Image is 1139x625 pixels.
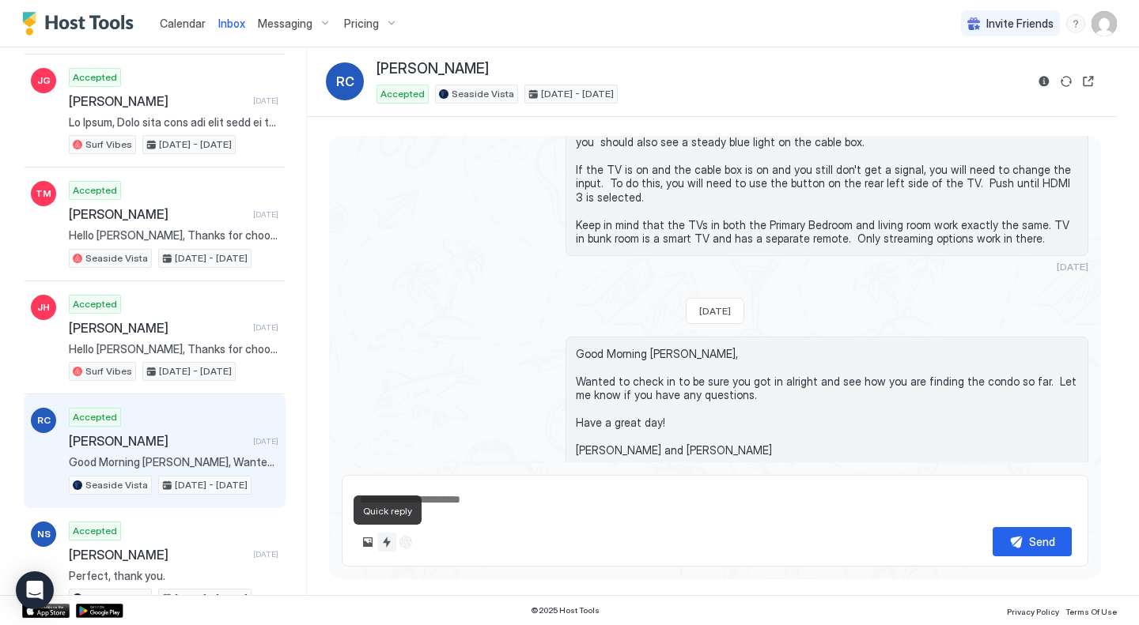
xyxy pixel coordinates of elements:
[358,533,377,552] button: Upload image
[16,571,54,609] div: Open Intercom Messenger
[85,364,132,378] span: Surf Vibes
[85,478,148,492] span: Seaside Vista
[253,96,278,106] span: [DATE]
[993,527,1072,556] button: Send
[1092,11,1117,36] div: User profile
[253,436,278,446] span: [DATE]
[69,206,247,222] span: [PERSON_NAME]
[258,17,312,31] span: Messaging
[344,17,379,31] span: Pricing
[76,604,123,618] a: Google Play Store
[22,12,141,36] a: Host Tools Logo
[159,364,232,378] span: [DATE] - [DATE]
[69,433,247,449] span: [PERSON_NAME]
[253,322,278,333] span: [DATE]
[986,17,1054,31] span: Invite Friends
[1065,607,1117,616] span: Terms Of Use
[69,342,278,356] span: Hello [PERSON_NAME], Thanks for choosing to stay at our place! We are sure you will love it. We w...
[1007,607,1059,616] span: Privacy Policy
[452,87,514,101] span: Seaside Vista
[1066,14,1085,33] div: menu
[531,605,600,616] span: © 2025 Host Tools
[22,604,70,618] a: App Store
[576,347,1078,457] span: Good Morning [PERSON_NAME], Wanted to check in to be sure you got in alright and see how you are ...
[175,591,248,605] span: [DATE] - [DATE]
[576,80,1078,246] span: A quick note on the TVs Sometimes folks using our unit change the input setting on the TV so you ...
[699,305,731,317] span: [DATE]
[1065,602,1117,619] a: Terms Of Use
[37,527,51,541] span: NS
[69,115,278,130] span: Lo Ipsum, Dolo sita cons adi elit sedd ei tem. In ut lab etdol ma aliq enima min veni Q nostru ex...
[73,183,117,198] span: Accepted
[37,413,51,427] span: RC
[1057,72,1076,91] button: Sync reservation
[73,524,117,538] span: Accepted
[73,297,117,311] span: Accepted
[1035,72,1054,91] button: Reservation information
[1057,261,1088,273] span: [DATE]
[377,533,396,552] button: Quick reply
[160,15,206,32] a: Calendar
[1079,72,1098,91] button: Open reservation
[69,93,247,109] span: [PERSON_NAME]
[253,209,278,220] span: [DATE]
[159,137,232,152] span: [DATE] - [DATE]
[175,251,248,265] span: [DATE] - [DATE]
[69,455,278,469] span: Good Morning [PERSON_NAME], Wanted to check in to be sure you got in alright and see how you are ...
[160,17,206,30] span: Calendar
[218,17,245,30] span: Inbox
[377,60,489,78] span: [PERSON_NAME]
[85,137,132,152] span: Surf Vibes
[1007,602,1059,619] a: Privacy Policy
[69,228,278,243] span: Hello [PERSON_NAME], Thanks for choosing to stay at our place! We are sure you will love it. We w...
[175,478,248,492] span: [DATE] - [DATE]
[36,186,51,201] span: TM
[69,569,278,583] span: Perfect, thank you.
[363,505,412,517] span: Quick reply
[253,549,278,559] span: [DATE]
[69,547,247,563] span: [PERSON_NAME]
[541,87,614,101] span: [DATE] - [DATE]
[73,70,117,85] span: Accepted
[85,591,148,605] span: Seaside Vista
[73,410,117,424] span: Accepted
[1029,533,1055,550] div: Send
[380,87,425,101] span: Accepted
[37,73,51,88] span: JG
[336,72,354,91] span: RC
[37,300,50,314] span: JH
[85,251,148,265] span: Seaside Vista
[69,320,247,336] span: [PERSON_NAME]
[218,15,245,32] a: Inbox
